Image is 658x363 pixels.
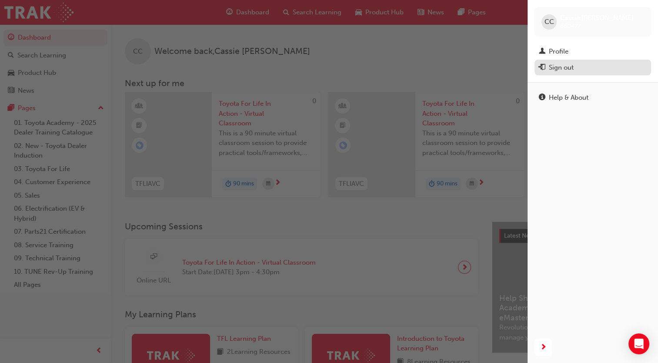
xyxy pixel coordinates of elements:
div: Sign out [549,63,574,73]
a: Profile [534,44,651,60]
span: info-icon [539,94,545,102]
span: exit-icon [539,64,545,72]
div: Profile [549,47,568,57]
span: 660477 [560,22,581,30]
span: CC [544,17,554,27]
span: next-icon [540,342,547,353]
div: Help & About [549,93,588,103]
button: Sign out [534,60,651,76]
span: man-icon [539,48,545,56]
a: Help & About [534,90,651,106]
span: Cassie [PERSON_NAME] [560,14,634,22]
div: Open Intercom Messenger [628,333,649,354]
